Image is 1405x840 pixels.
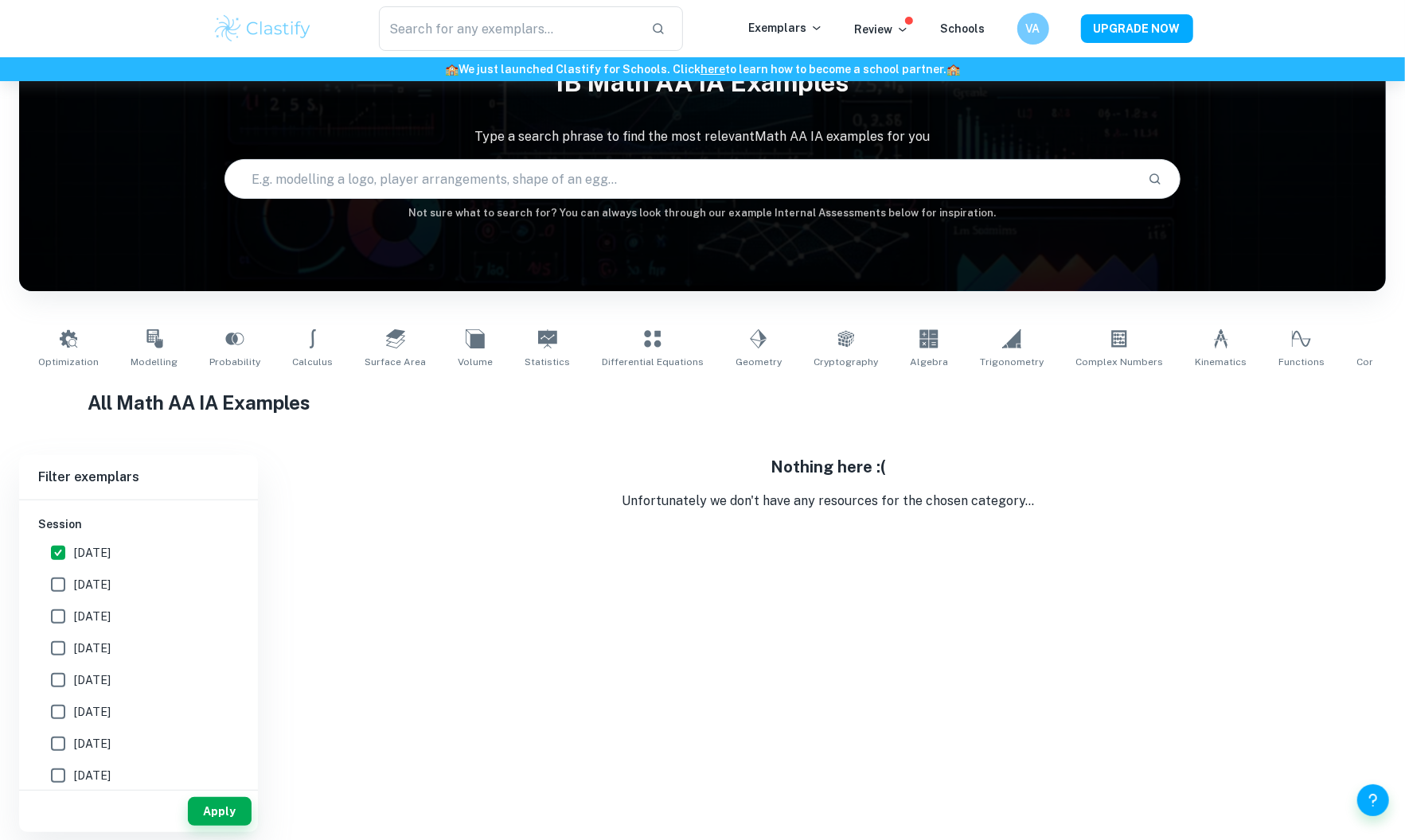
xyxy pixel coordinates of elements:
span: [DATE] [74,544,111,562]
span: [DATE] [74,671,111,689]
input: E.g. modelling a logo, player arrangements, shape of an egg... [225,157,1136,201]
span: Surface Area [365,355,426,369]
span: Geometry [736,355,782,369]
span: [DATE] [74,576,111,593]
h5: Nothing here :( [271,455,1386,479]
span: Kinematics [1195,355,1247,369]
h6: Filter exemplars [19,455,258,500]
input: Search for any exemplars... [379,6,639,51]
h1: All Math AA IA Examples [88,388,1317,417]
p: Exemplars [749,19,823,37]
a: here [701,63,725,76]
span: [DATE] [74,703,111,721]
span: Probability [209,355,260,369]
button: Search [1142,165,1169,192]
img: Clastify logo [213,13,314,45]
p: Review [855,21,909,38]
span: Algebra [910,355,948,369]
p: Unfortunately we don't have any resources for the chosen category... [271,492,1386,511]
span: Cryptography [814,355,878,369]
span: Functions [1278,355,1325,369]
span: [DATE] [74,735,111,752]
span: [DATE] [74,767,111,784]
span: [DATE] [74,608,111,625]
span: Calculus [292,355,333,369]
span: Modelling [131,355,178,369]
span: 🏫 [946,63,960,76]
button: Apply [188,797,252,826]
span: [DATE] [74,640,111,657]
p: Type a search phrase to find the most relevant Math AA IA examples for you [19,127,1386,146]
span: Volume [458,355,493,369]
span: Differential Equations [602,355,704,369]
h6: Not sure what to search for? You can always look through our example Internal Assessments below f... [19,205,1386,221]
h6: We just launched Clastify for Schools. Click to learn how to become a school partner. [3,60,1402,78]
span: 🏫 [445,63,459,76]
button: Help and Feedback [1357,784,1389,816]
h6: Session [38,515,239,533]
button: VA [1017,13,1049,45]
span: Statistics [525,355,570,369]
span: Trigonometry [980,355,1044,369]
h1: IB Math AA IA examples [19,57,1386,108]
a: Schools [941,22,985,35]
button: UPGRADE NOW [1081,14,1193,43]
span: Complex Numbers [1075,355,1163,369]
span: Optimization [38,355,99,369]
h6: VA [1024,20,1042,37]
